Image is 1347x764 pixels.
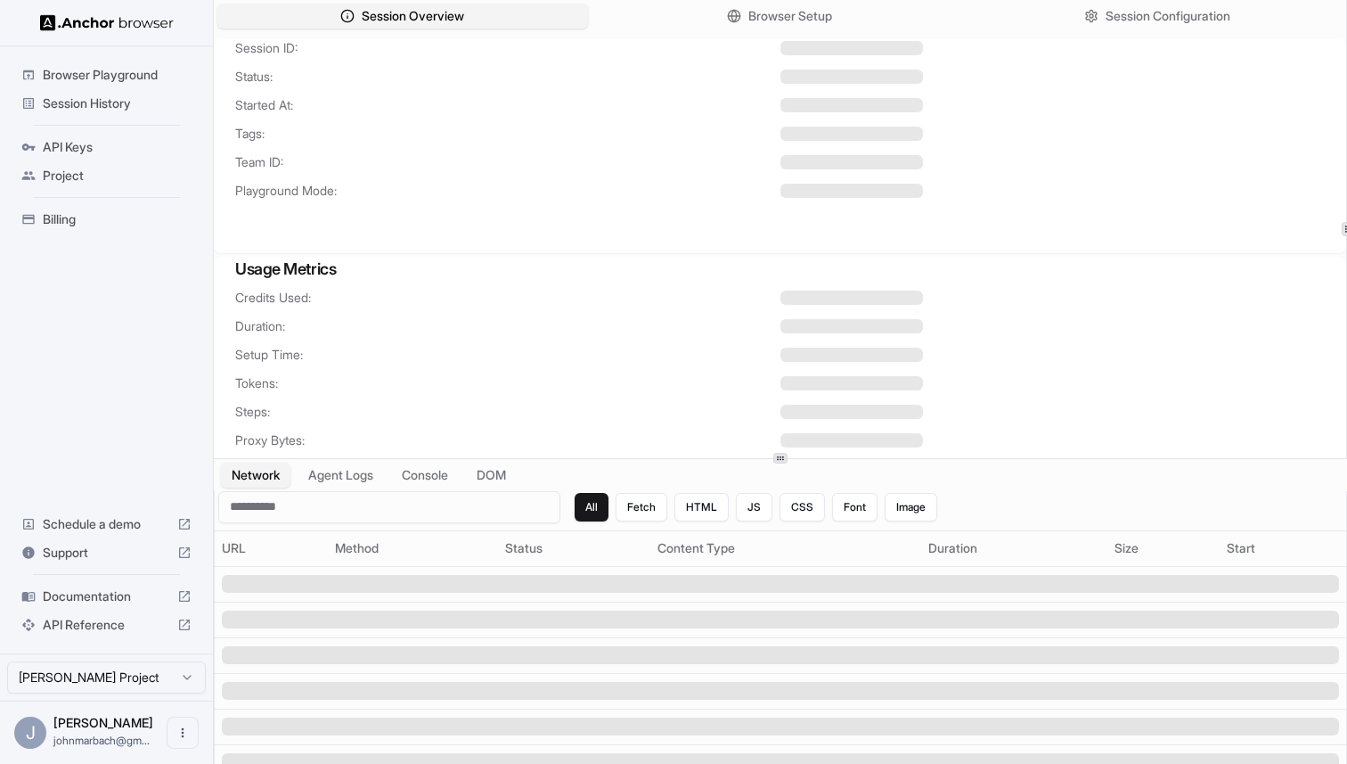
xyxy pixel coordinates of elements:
span: Schedule a demo [43,515,170,533]
div: Size [1114,539,1213,557]
div: Project [14,161,199,190]
span: Duration: [235,317,780,335]
span: Session Configuration [1106,7,1230,25]
span: Session ID: [235,39,780,57]
button: Network [221,463,290,488]
span: Tokens: [235,374,780,392]
div: Start [1227,539,1339,557]
span: Tags: [235,125,780,143]
button: Font [832,493,878,522]
span: Proxy Bytes: [235,431,780,449]
h3: Usage Metrics [235,257,1325,282]
div: Duration [928,539,1100,557]
span: Support [43,544,170,562]
span: John Marbach [53,715,153,730]
span: Team ID: [235,153,780,171]
div: Session History [14,89,199,118]
button: All [575,493,608,522]
div: Content Type [657,539,913,557]
button: Open menu [167,717,199,749]
span: Playground Mode: [235,182,780,200]
span: Billing [43,210,192,228]
div: URL [222,539,321,557]
div: Schedule a demo [14,510,199,538]
div: API Keys [14,133,199,161]
div: Browser Playground [14,61,199,89]
span: Started At: [235,96,780,114]
span: API Keys [43,138,192,156]
span: Browser Playground [43,66,192,84]
button: CSS [780,493,825,522]
div: J [14,717,46,749]
button: Agent Logs [298,463,384,488]
div: Billing [14,205,199,234]
div: Status [505,539,643,557]
button: Console [391,463,459,488]
div: API Reference [14,611,199,639]
div: Support [14,538,199,567]
div: Documentation [14,582,199,611]
img: Anchor Logo [40,14,174,31]
span: Status: [235,68,780,86]
span: Setup Time: [235,346,780,364]
button: JS [736,493,772,522]
div: Method [335,539,492,557]
button: DOM [466,463,517,488]
span: Session History [43,94,192,112]
button: Fetch [616,493,667,522]
span: Documentation [43,587,170,605]
span: johnmarbach@gmail.com [53,734,150,747]
span: Browser Setup [748,7,832,25]
span: Project [43,167,192,185]
button: Image [885,493,937,522]
span: Session Overview [362,7,464,25]
span: Steps: [235,403,780,421]
span: Credits Used: [235,289,780,307]
span: API Reference [43,616,170,634]
button: HTML [674,493,729,522]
